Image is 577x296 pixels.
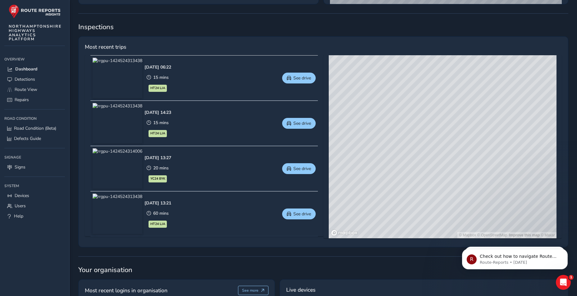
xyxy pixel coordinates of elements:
span: Road Condition (Beta) [14,125,56,131]
span: Detections [15,76,35,82]
span: Most recent trips [85,43,126,51]
img: rrgpu-1424524313438 [93,103,142,143]
span: Repairs [15,97,29,103]
a: Road Condition (Beta) [4,123,65,133]
span: 1 [569,275,574,280]
button: See more [238,286,269,295]
a: Repairs [4,95,65,105]
span: Dashboard [15,66,37,72]
a: Help [4,211,65,221]
button: See drive [282,163,316,174]
span: 60 mins [153,210,169,216]
button: See drive [282,118,316,129]
iframe: Intercom live chat [556,275,571,290]
a: Signs [4,162,65,172]
div: [DATE] 06:22 [144,64,171,70]
span: Most recent logins in organisation [85,286,167,294]
span: See drive [293,120,311,126]
img: rrgpu-1424524313438 [93,58,142,98]
div: Signage [4,153,65,162]
a: Users [4,201,65,211]
span: Devices [15,193,29,199]
span: Inspections [78,22,568,32]
div: [DATE] 13:27 [144,155,171,161]
button: See drive [282,209,316,219]
div: System [4,181,65,191]
span: YC24 BYK [150,176,165,181]
img: rr logo [9,4,61,18]
a: Dashboard [4,64,65,74]
span: HT24 LJA [150,86,165,91]
a: Detections [4,74,65,84]
div: Overview [4,55,65,64]
a: Devices [4,191,65,201]
div: [DATE] 13:21 [144,200,171,206]
button: See drive [282,73,316,83]
span: Help [14,213,23,219]
span: See drive [293,166,311,172]
img: rrgpu-1424524313438 [93,194,142,234]
span: 15 mins [153,120,169,126]
a: Route View [4,84,65,95]
iframe: Intercom notifications message [453,236,577,279]
div: Road Condition [4,114,65,123]
span: HT24 LJA [150,131,165,136]
span: HT24 LJA [150,222,165,226]
span: 20 mins [153,165,169,171]
span: Live devices [286,286,315,294]
span: Your organisation [78,265,568,275]
span: See drive [293,211,311,217]
span: 15 mins [153,74,169,80]
img: rrgpu-1424524314006 [93,148,142,189]
span: Defects Guide [14,136,41,141]
span: Signs [15,164,25,170]
span: Users [15,203,26,209]
span: NORTHAMPTONSHIRE HIGHWAYS ANALYTICS PLATFORM [9,24,62,41]
span: Route View [15,87,37,92]
a: Defects Guide [4,133,65,144]
span: See more [242,288,259,293]
div: [DATE] 14:23 [144,110,171,115]
span: See drive [293,75,311,81]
